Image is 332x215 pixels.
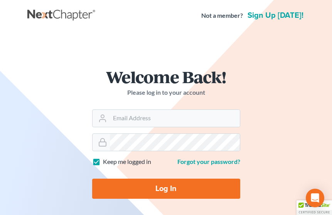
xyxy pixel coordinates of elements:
[306,189,324,207] div: Open Intercom Messenger
[103,157,151,166] label: Keep me logged in
[92,179,240,199] input: Log In
[177,158,240,165] a: Forgot your password?
[297,200,332,215] div: TrustedSite Certified
[246,12,305,19] a: Sign up [DATE]!
[92,88,240,97] p: Please log in to your account
[92,68,240,85] h1: Welcome Back!
[110,110,240,127] input: Email Address
[201,11,243,20] strong: Not a member?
